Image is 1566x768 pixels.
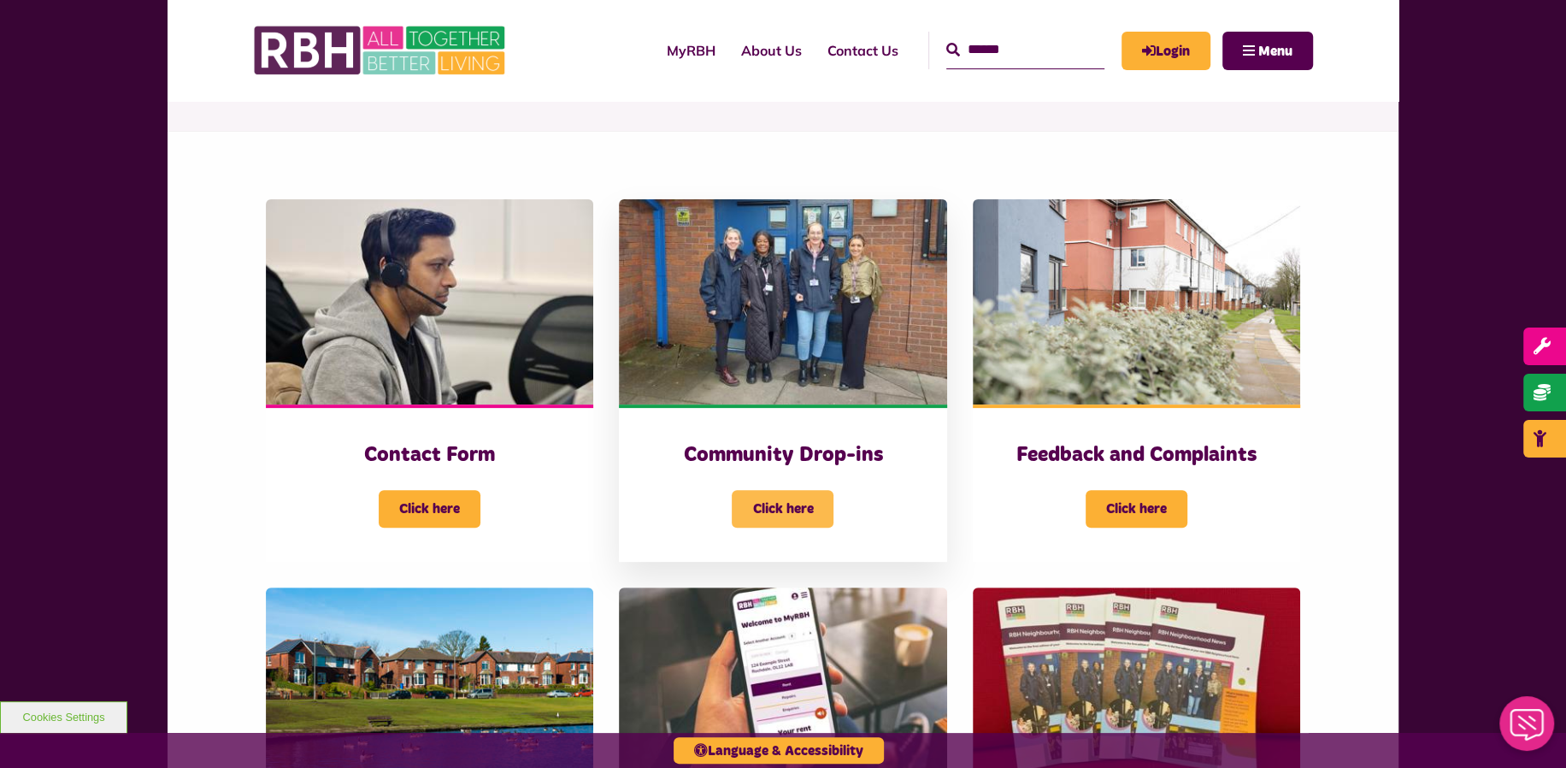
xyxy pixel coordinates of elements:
[1258,44,1292,58] span: Menu
[946,32,1104,68] input: Search
[815,27,911,74] a: Contact Us
[653,442,912,469] h3: Community Drop-ins
[619,199,946,405] img: Heywood Drop In 2024
[654,27,728,74] a: MyRBH
[300,442,559,469] h3: Contact Form
[1489,691,1566,768] iframe: Netcall Web Assistant for live chat
[253,17,509,84] img: RBH
[1007,442,1266,469] h3: Feedback and Complaints
[266,199,593,405] img: Contact Centre February 2024 (4)
[1122,32,1210,70] a: MyRBH
[674,737,884,764] button: Language & Accessibility
[973,199,1300,405] img: SAZMEDIA RBH 22FEB24 97
[732,490,833,528] span: Click here
[619,199,946,562] a: Community Drop-ins Click here
[379,490,480,528] span: Click here
[1222,32,1313,70] button: Navigation
[973,199,1300,562] a: Feedback and Complaints Click here
[266,199,593,562] a: Contact Form Click here
[728,27,815,74] a: About Us
[1086,490,1187,528] span: Click here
